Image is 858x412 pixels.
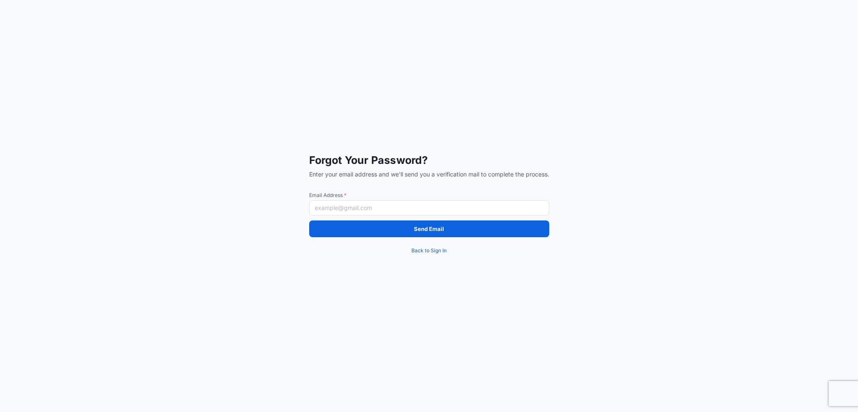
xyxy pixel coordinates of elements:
[309,242,549,259] a: Back to Sign In
[411,246,447,255] span: Back to Sign In
[309,153,549,167] span: Forgot Your Password?
[309,200,549,215] input: example@gmail.com
[309,220,549,237] button: Send Email
[309,170,549,179] span: Enter your email address and we'll send you a verification mail to complete the process.
[309,192,549,199] span: Email Address
[414,225,444,233] p: Send Email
